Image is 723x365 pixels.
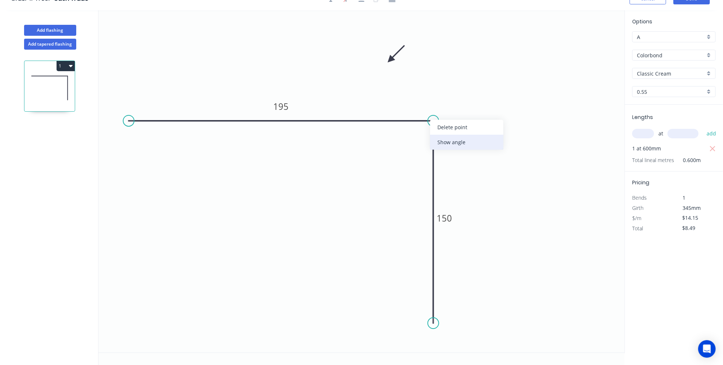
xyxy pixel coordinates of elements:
input: Price level [637,33,705,41]
span: 345mm [683,204,701,211]
span: 1 [683,194,686,201]
span: 1 at 600mm [632,143,661,154]
tspan: 195 [273,100,289,112]
input: Material [637,51,705,59]
span: Total [632,225,643,232]
button: add [703,127,720,140]
span: Pricing [632,179,649,186]
span: Girth [632,204,643,211]
button: 1 [57,61,75,71]
div: Open Intercom Messenger [698,340,716,358]
button: Add tapered flashing [24,39,76,50]
span: 0.600m [674,155,701,165]
input: Colour [637,70,705,77]
tspan: 150 [437,212,452,224]
div: Show angle [430,135,503,150]
button: Add flashing [24,25,76,36]
div: Delete point [430,120,503,135]
svg: 0 [98,10,625,353]
span: Total lineal metres [632,155,674,165]
span: $/m [632,215,641,222]
span: Bends [632,194,647,201]
span: Lengths [632,114,653,121]
span: at [658,128,663,139]
span: Options [632,18,652,25]
input: Thickness [637,88,705,96]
